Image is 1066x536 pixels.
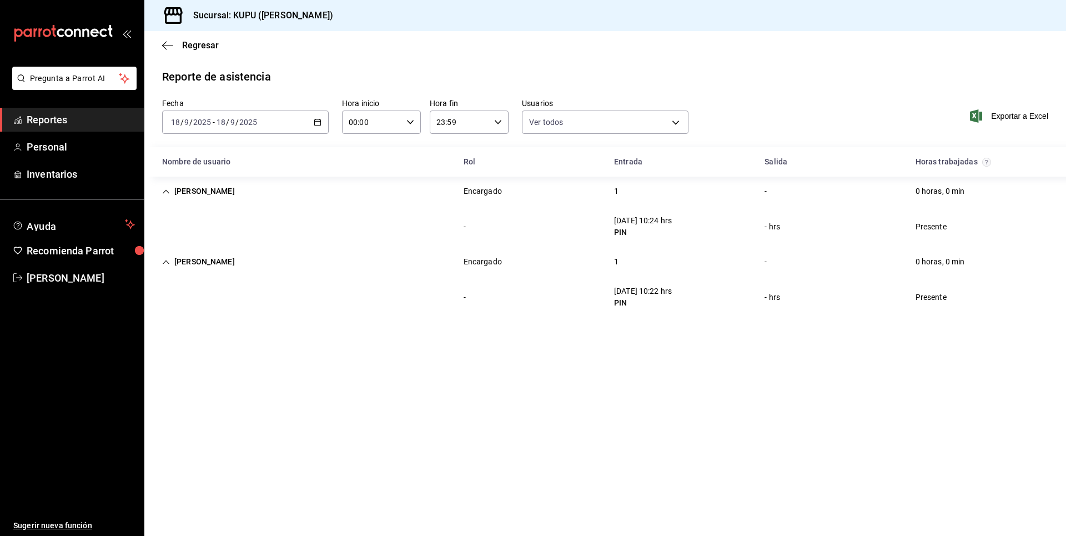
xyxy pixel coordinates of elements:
input: ---- [239,118,258,127]
label: Hora inicio [342,99,421,107]
div: - hrs [765,221,780,233]
input: ---- [193,118,212,127]
div: Row [144,277,1066,318]
div: HeadCell [756,152,906,172]
button: Regresar [162,40,219,51]
span: / [235,118,239,127]
a: Pregunta a Parrot AI [8,81,137,92]
span: Recomienda Parrot [27,243,135,258]
span: Regresar [182,40,219,51]
h3: Sucursal: KUPU ([PERSON_NAME]) [184,9,333,22]
span: / [226,118,229,127]
button: Pregunta a Parrot AI [12,67,137,90]
div: Cell [153,293,171,302]
div: Cell [907,217,956,237]
span: / [180,118,184,127]
div: Container [144,147,1066,318]
div: Encargado [464,256,502,268]
div: - hrs [765,292,780,303]
button: Exportar a Excel [972,109,1048,123]
div: PIN [614,297,672,309]
div: HeadCell [605,152,756,172]
span: Inventarios [27,167,135,182]
div: - [464,292,466,303]
svg: El total de horas trabajadas por usuario es el resultado de la suma redondeada del registro de ho... [982,158,991,167]
span: Reportes [27,112,135,127]
div: Cell [153,252,244,272]
div: Cell [455,287,475,308]
div: - [464,221,466,233]
div: Cell [605,211,681,243]
div: Cell [756,181,776,202]
span: / [189,118,193,127]
div: Cell [153,181,244,202]
label: Usuarios [522,99,688,107]
div: Head [144,147,1066,177]
div: Cell [907,252,974,272]
div: [DATE] 10:24 hrs [614,215,672,227]
span: Sugerir nueva función [13,520,135,532]
div: Cell [605,252,627,272]
span: Ver todos [529,117,563,128]
div: Cell [455,181,511,202]
span: - [213,118,215,127]
div: Row [144,247,1066,277]
div: HeadCell [907,152,1057,172]
div: Row [144,206,1066,247]
div: Cell [455,252,511,272]
label: Hora fin [430,99,509,107]
label: Fecha [162,99,329,107]
div: Encargado [464,186,502,197]
div: Cell [756,217,789,237]
input: -- [184,118,189,127]
div: Cell [756,287,789,308]
div: Cell [455,217,475,237]
span: Personal [27,139,135,154]
div: HeadCell [153,152,455,172]
div: Cell [153,222,171,231]
div: Cell [756,252,776,272]
div: Reporte de asistencia [162,68,271,85]
div: Cell [605,281,681,313]
input: -- [170,118,180,127]
span: Pregunta a Parrot AI [30,73,119,84]
span: Ayuda [27,218,120,231]
div: HeadCell [455,152,605,172]
input: -- [230,118,235,127]
div: Row [144,177,1066,206]
div: [DATE] 10:22 hrs [614,285,672,297]
div: Cell [605,181,627,202]
div: Cell [907,181,974,202]
button: open_drawer_menu [122,29,131,38]
div: PIN [614,227,672,238]
span: [PERSON_NAME] [27,270,135,285]
input: -- [216,118,226,127]
div: Cell [907,287,956,308]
